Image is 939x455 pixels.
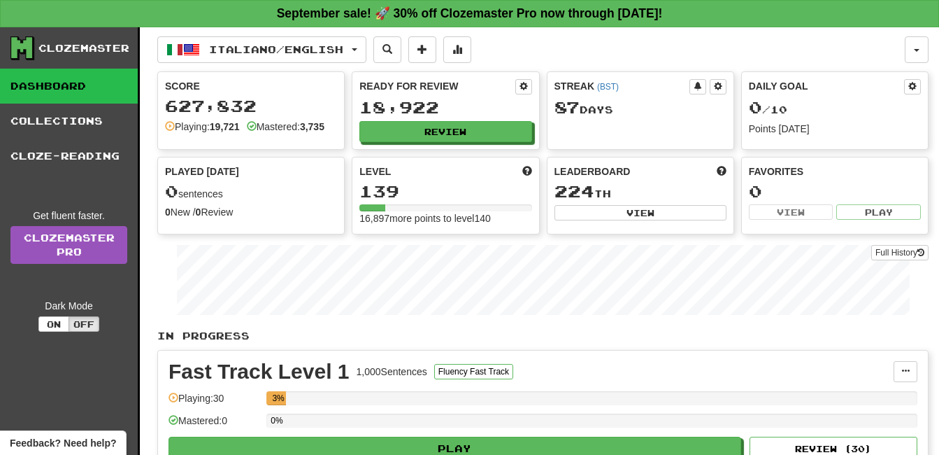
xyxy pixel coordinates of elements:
[165,120,240,134] div: Playing:
[69,316,99,332] button: Off
[871,245,929,260] button: Full History
[359,211,531,225] div: 16,897 more points to level 140
[157,36,366,63] button: Italiano/English
[196,206,201,218] strong: 0
[300,121,324,132] strong: 3,735
[169,361,350,382] div: Fast Track Level 1
[717,164,726,178] span: This week in points, UTC
[749,79,904,94] div: Daily Goal
[10,226,127,264] a: ClozemasterPro
[359,121,531,142] button: Review
[169,391,259,414] div: Playing: 30
[434,364,513,379] button: Fluency Fast Track
[165,97,337,115] div: 627,832
[210,121,240,132] strong: 19,721
[10,209,127,223] div: Get fluent faster.
[359,164,391,178] span: Level
[554,205,726,220] button: View
[836,204,921,220] button: Play
[165,205,337,219] div: New / Review
[247,120,324,134] div: Mastered:
[554,183,726,201] div: th
[554,181,594,201] span: 224
[157,329,929,343] p: In Progress
[359,79,515,93] div: Ready for Review
[749,97,762,117] span: 0
[749,183,921,200] div: 0
[554,99,726,117] div: Day s
[165,164,239,178] span: Played [DATE]
[359,183,531,200] div: 139
[373,36,401,63] button: Search sentences
[277,6,663,20] strong: September sale! 🚀 30% off Clozemaster Pro now through [DATE]!
[554,164,631,178] span: Leaderboard
[165,206,171,218] strong: 0
[38,41,129,55] div: Clozemaster
[749,204,833,220] button: View
[443,36,471,63] button: More stats
[554,79,689,93] div: Streak
[169,414,259,437] div: Mastered: 0
[165,181,178,201] span: 0
[749,122,921,136] div: Points [DATE]
[165,79,337,93] div: Score
[749,104,787,115] span: / 10
[359,99,531,116] div: 18,922
[271,391,286,405] div: 3%
[165,183,337,201] div: sentences
[357,365,427,379] div: 1,000 Sentences
[408,36,436,63] button: Add sentence to collection
[10,299,127,313] div: Dark Mode
[10,436,116,450] span: Open feedback widget
[597,82,619,92] a: (BST)
[749,164,921,178] div: Favorites
[209,43,343,55] span: Italiano / English
[522,164,532,178] span: Score more points to level up
[38,316,69,332] button: On
[554,97,580,117] span: 87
